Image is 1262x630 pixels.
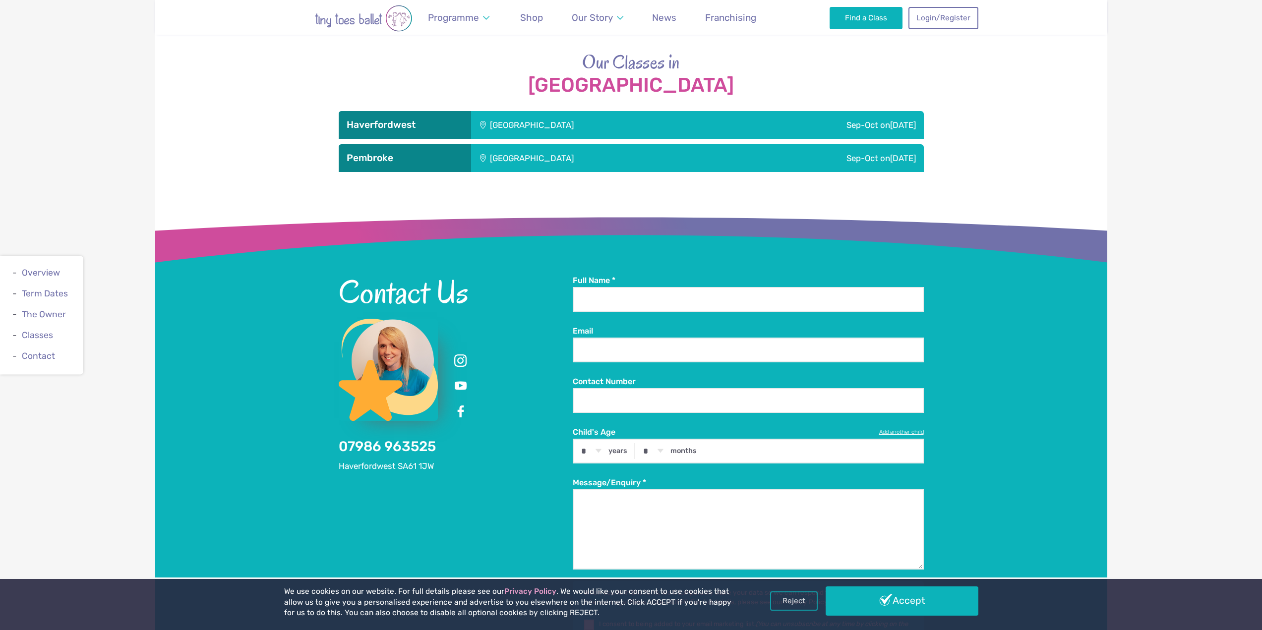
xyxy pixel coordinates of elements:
span: News [652,12,676,23]
div: [GEOGRAPHIC_DATA] [471,144,727,172]
a: Shop [516,6,548,29]
a: 07986 963525 [339,438,436,455]
a: Instagram [452,351,470,369]
h2: Contact Us [339,275,573,309]
img: tiny toes ballet [284,5,443,32]
a: Facebook [452,403,470,421]
span: [DATE] [890,153,916,163]
a: Youtube [452,377,470,395]
span: Franchising [705,12,756,23]
a: Accept [826,586,978,615]
p: We use cookies on our website. For full details please see our . We would like your consent to us... [284,586,735,619]
span: Programme [428,12,479,23]
a: Add another child [879,428,924,436]
a: Reject [770,591,818,610]
strong: [GEOGRAPHIC_DATA] [339,74,924,96]
label: Email [573,326,924,337]
a: Privacy Policy [504,587,556,596]
span: Shop [520,12,543,23]
span: [DATE] [890,120,916,130]
h3: Pembroke [347,152,463,164]
a: News [648,6,681,29]
label: years [608,447,627,456]
label: Full Name * [573,275,924,286]
div: Sep-Oct on [727,111,924,139]
div: [GEOGRAPHIC_DATA] [471,111,727,139]
div: Sep-Oct on [727,144,924,172]
label: Contact Number [573,376,924,387]
a: Programme [423,6,494,29]
a: Our Story [567,6,628,29]
label: months [670,447,697,456]
a: Franchising [701,6,761,29]
h3: Haverfordwest [347,119,463,131]
span: Our Story [572,12,613,23]
label: Child's Age [573,427,924,438]
address: Haverfordwest SA61 1JW [339,460,573,472]
label: Message/Enquiry * [573,477,924,488]
a: Login/Register [908,7,978,29]
span: Our Classes in [582,49,680,75]
a: Find a Class [830,7,902,29]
